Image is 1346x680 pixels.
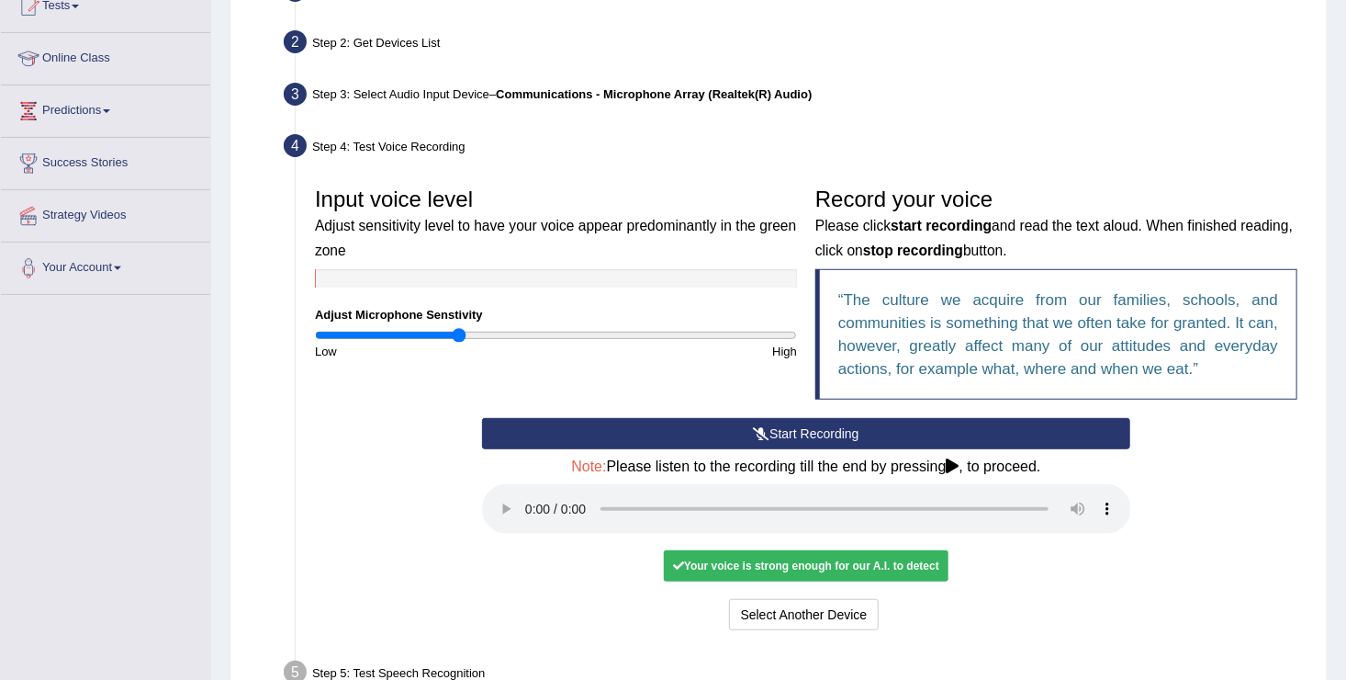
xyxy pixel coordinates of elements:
button: Start Recording [482,418,1131,449]
div: Step 3: Select Audio Input Device [275,77,1318,118]
h4: Please listen to the recording till the end by pressing , to proceed. [482,459,1131,475]
div: High [556,343,807,360]
button: Select Another Device [729,599,880,630]
div: Your voice is strong enough for our A.I. to detect [664,550,948,582]
h3: Record your voice [815,187,1297,260]
b: stop recording [863,243,963,258]
small: Please click and read the text aloud. When finished reading, click on button. [815,218,1293,257]
a: Your Account [1,243,210,289]
q: The culture we acquire from our families, schools, and communities is something that we often tak... [838,291,1278,378]
span: Note: [571,459,606,474]
label: Adjust Microphone Senstivity [315,306,483,323]
span: – [489,87,813,101]
a: Success Stories [1,138,210,184]
div: Step 4: Test Voice Recording [275,129,1318,169]
b: start recording [891,218,992,233]
small: Adjust sensitivity level to have your voice appear predominantly in the green zone [315,218,796,257]
div: Step 2: Get Devices List [275,25,1318,65]
a: Strategy Videos [1,190,210,236]
a: Online Class [1,33,210,79]
a: Predictions [1,85,210,131]
div: Low [306,343,556,360]
h3: Input voice level [315,187,797,260]
b: Communications - Microphone Array (Realtek(R) Audio) [496,87,812,101]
